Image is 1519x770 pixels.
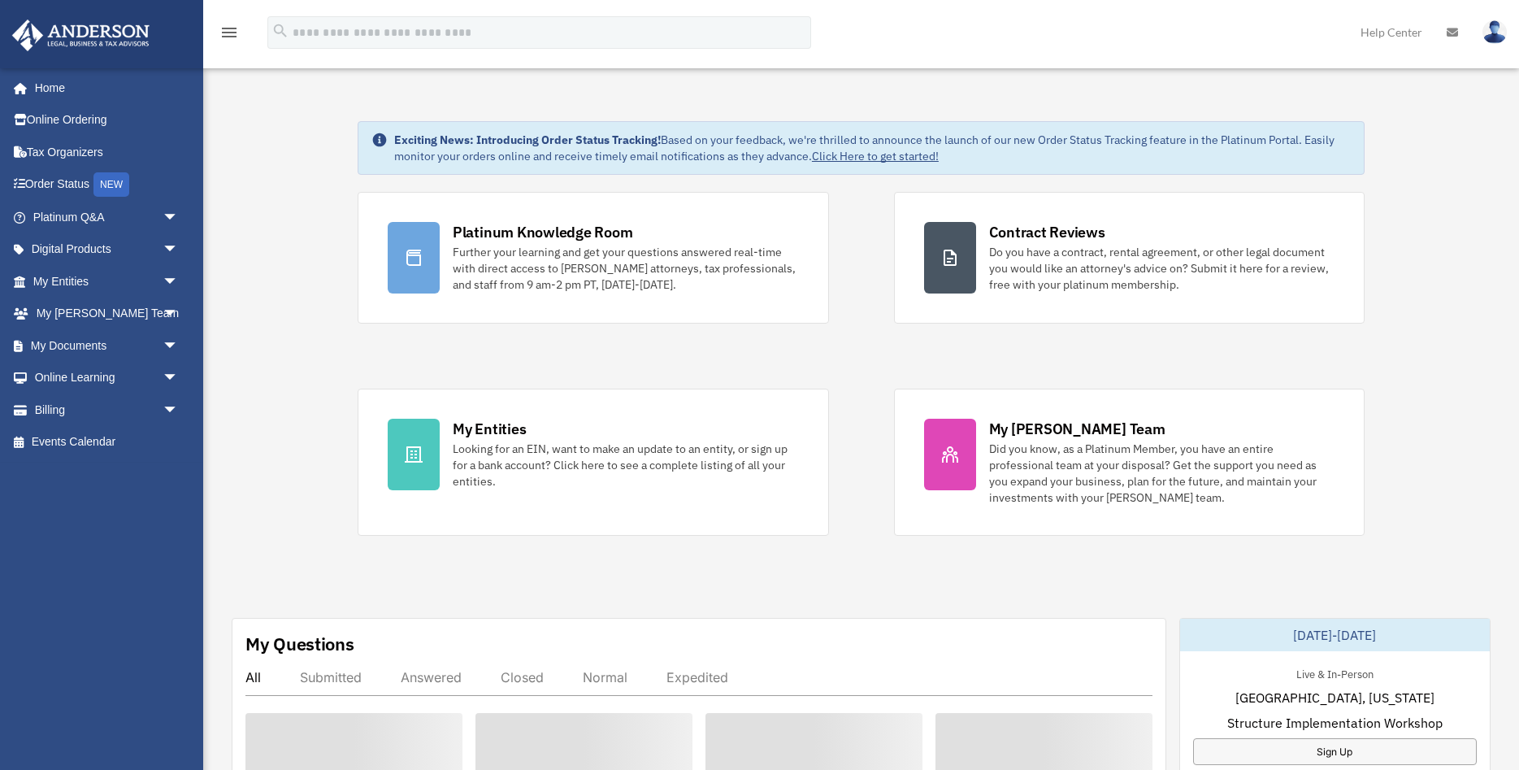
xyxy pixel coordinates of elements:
[11,201,203,233] a: Platinum Q&Aarrow_drop_down
[666,669,728,685] div: Expedited
[11,329,203,362] a: My Documentsarrow_drop_down
[245,669,261,685] div: All
[11,136,203,168] a: Tax Organizers
[358,192,829,324] a: Platinum Knowledge Room Further your learning and get your questions answered real-time with dire...
[1193,738,1477,765] a: Sign Up
[7,20,154,51] img: Anderson Advisors Platinum Portal
[11,362,203,394] a: Online Learningarrow_drop_down
[989,244,1335,293] div: Do you have a contract, rental agreement, or other legal document you would like an attorney's ad...
[1227,713,1443,733] span: Structure Implementation Workshop
[11,233,203,266] a: Digital Productsarrow_drop_down
[583,669,627,685] div: Normal
[163,201,195,234] span: arrow_drop_down
[453,419,526,439] div: My Entities
[163,362,195,395] span: arrow_drop_down
[1235,688,1434,707] span: [GEOGRAPHIC_DATA], [US_STATE]
[989,222,1105,242] div: Contract Reviews
[894,389,1365,536] a: My [PERSON_NAME] Team Did you know, as a Platinum Member, you have an entire professional team at...
[163,298,195,331] span: arrow_drop_down
[394,132,1351,164] div: Based on your feedback, we're thrilled to announce the launch of our new Order Status Tracking fe...
[11,104,203,137] a: Online Ordering
[1180,619,1490,651] div: [DATE]-[DATE]
[394,133,661,147] strong: Exciting News: Introducing Order Status Tracking!
[1482,20,1507,44] img: User Pic
[163,265,195,298] span: arrow_drop_down
[1283,664,1387,681] div: Live & In-Person
[11,265,203,298] a: My Entitiesarrow_drop_down
[989,419,1165,439] div: My [PERSON_NAME] Team
[245,632,354,656] div: My Questions
[11,72,195,104] a: Home
[501,669,544,685] div: Closed
[453,441,799,489] div: Looking for an EIN, want to make an update to an entity, or sign up for a bank account? Click her...
[300,669,362,685] div: Submitted
[219,28,239,42] a: menu
[271,22,289,40] i: search
[163,394,195,427] span: arrow_drop_down
[453,244,799,293] div: Further your learning and get your questions answered real-time with direct access to [PERSON_NAM...
[11,426,203,459] a: Events Calendar
[163,329,195,363] span: arrow_drop_down
[163,233,195,267] span: arrow_drop_down
[453,222,633,242] div: Platinum Knowledge Room
[989,441,1335,506] div: Did you know, as a Platinum Member, you have an entire professional team at your disposal? Get th...
[219,23,239,42] i: menu
[11,394,203,426] a: Billingarrow_drop_down
[401,669,462,685] div: Answered
[11,298,203,330] a: My [PERSON_NAME] Teamarrow_drop_down
[812,149,939,163] a: Click Here to get started!
[358,389,829,536] a: My Entities Looking for an EIN, want to make an update to an entity, or sign up for a bank accoun...
[11,168,203,202] a: Order StatusNEW
[93,172,129,197] div: NEW
[894,192,1365,324] a: Contract Reviews Do you have a contract, rental agreement, or other legal document you would like...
